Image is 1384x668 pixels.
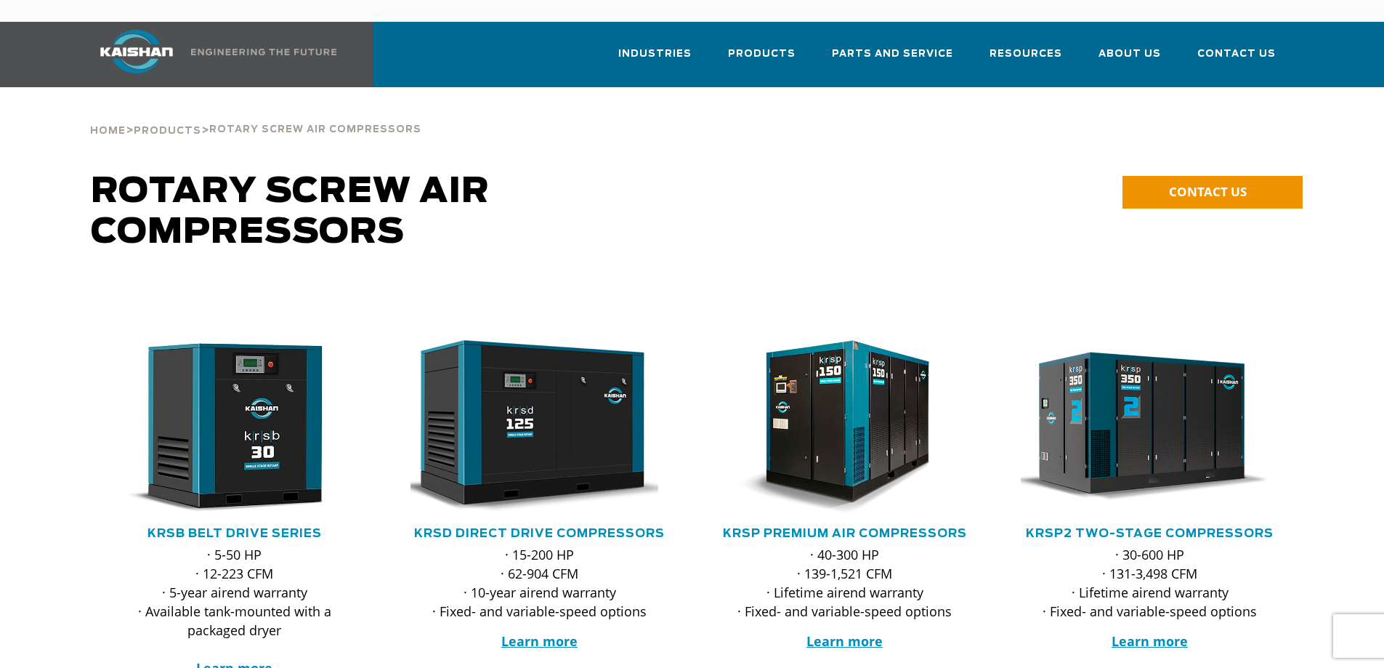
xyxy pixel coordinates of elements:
[618,35,692,84] a: Industries
[723,528,967,539] a: KRSP Premium Air Compressors
[990,46,1062,63] span: Resources
[990,35,1062,84] a: Resources
[90,126,126,136] span: Home
[414,528,665,539] a: KRSD Direct Drive Compressors
[832,35,953,84] a: Parts and Service
[91,174,490,250] span: Rotary Screw Air Compressors
[82,22,339,87] a: Kaishan USA
[832,46,953,63] span: Parts and Service
[82,30,191,73] img: kaishan logo
[705,340,963,515] img: krsp150
[1010,340,1268,515] img: krsp350
[191,49,336,55] img: Engineering the future
[1197,35,1276,84] a: Contact Us
[134,124,201,137] a: Products
[728,46,796,63] span: Products
[1098,35,1161,84] a: About Us
[1122,176,1303,209] a: CONTACT US
[400,340,658,515] img: krsd125
[134,126,201,136] span: Products
[410,545,669,621] p: · 15-200 HP · 62-904 CFM · 10-year airend warranty · Fixed- and variable-speed options
[1098,46,1161,63] span: About Us
[501,632,578,650] a: Learn more
[147,528,322,539] a: KRSB Belt Drive Series
[105,340,364,515] div: krsb30
[618,46,692,63] span: Industries
[1112,632,1188,650] a: Learn more
[209,125,421,134] span: Rotary Screw Air Compressors
[806,632,883,650] a: Learn more
[716,340,974,515] div: krsp150
[1021,545,1279,621] p: · 30-600 HP · 131-3,498 CFM · Lifetime airend warranty · Fixed- and variable-speed options
[1021,340,1279,515] div: krsp350
[728,35,796,84] a: Products
[90,87,421,142] div: > >
[716,545,974,621] p: · 40-300 HP · 139-1,521 CFM · Lifetime airend warranty · Fixed- and variable-speed options
[1169,183,1247,200] span: CONTACT US
[410,340,669,515] div: krsd125
[94,340,353,515] img: krsb30
[1197,46,1276,63] span: Contact Us
[1026,528,1274,539] a: KRSP2 Two-Stage Compressors
[90,124,126,137] a: Home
